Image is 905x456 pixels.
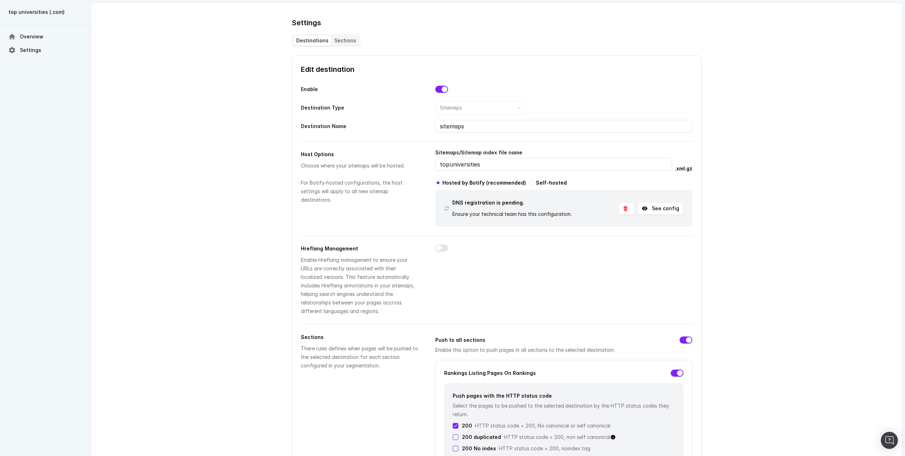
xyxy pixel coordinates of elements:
div: Open Intercom Messenger [881,432,898,449]
button: Destinations [293,36,331,46]
a: Overview [6,30,85,43]
label: Self-hosted [536,179,567,187]
h1: Settings [292,17,321,28]
label: Rankings Listing Pages On Rankings [444,369,536,377]
h2: Host Options [301,150,419,159]
a: Settings [6,44,85,57]
div: There rules defines when pages will be pushed to the selected destination for each section config... [301,344,419,370]
div: .xml.gz [675,164,692,173]
label: Hosted by Botify (recommended) [442,179,526,187]
h2: Hreflang Management [301,244,419,253]
label: 200 [462,421,472,430]
p: HTTP status code = 200, No canonical or self canonical [475,421,610,430]
label: Destination Name [301,120,419,133]
label: 200 No index [462,444,496,453]
h2: Sections [301,333,419,341]
div: Ensure your technical team has this configuration. [452,210,572,218]
button: top universities (.com) [6,6,85,18]
label: Enable [301,83,419,96]
label: Sitemaps/Sitemap index file name [435,150,672,158]
h3: DNS registration is pending. [452,198,572,207]
div: HTTP status code = 200, non self canonical [504,433,616,441]
p: HTTP status code = 200, noindex tag [499,444,590,453]
div: Enable Hreflang management to ensure your URLs are correctly associated with their localized vers... [301,256,419,316]
label: Destination Type [301,101,419,114]
p: Enable this option to push pages in all sections to the selected destination. [435,346,668,354]
button: See config [637,202,684,215]
p: Select the pages to be pushed to the selected destination by the HTTP status codes they return. [453,402,675,419]
label: Push pages with the HTTP status code [453,393,552,399]
label: 200 duplicated [462,433,501,441]
h2: Edit destination [301,64,693,74]
button: Sections [331,36,359,46]
label: Push to all sections [435,336,485,344]
div: Choose where your sitemaps will be hosted. For Botify-hosted configurations, the host settings wi... [301,161,419,204]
